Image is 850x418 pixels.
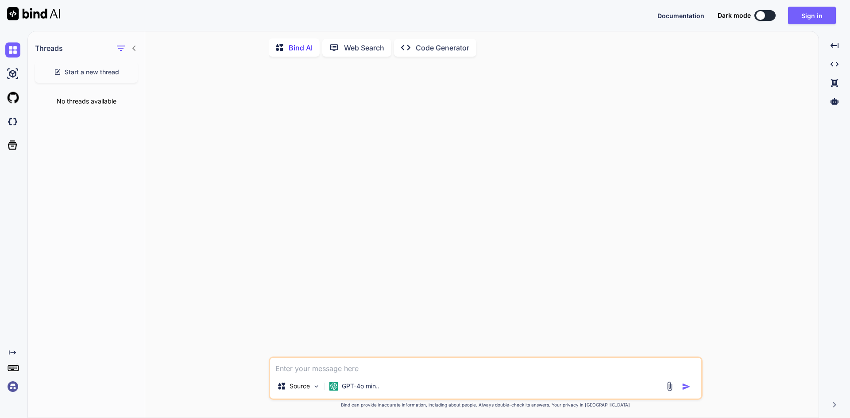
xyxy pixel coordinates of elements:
[344,42,384,53] p: Web Search
[35,43,63,54] h1: Threads
[5,66,20,81] img: ai-studio
[5,379,20,394] img: signin
[342,382,379,391] p: GPT-4o min..
[290,382,310,391] p: Source
[416,42,469,53] p: Code Generator
[269,402,703,408] p: Bind can provide inaccurate information, including about people. Always double-check its answers....
[788,7,836,24] button: Sign in
[718,11,751,20] span: Dark mode
[5,90,20,105] img: githubLight
[313,383,320,390] img: Pick Models
[682,382,691,391] img: icon
[329,382,338,391] img: GPT-4o mini
[65,68,119,77] span: Start a new thread
[657,12,704,19] span: Documentation
[5,42,20,58] img: chat
[657,11,704,20] button: Documentation
[5,114,20,129] img: darkCloudIdeIcon
[7,7,60,20] img: Bind AI
[28,90,145,113] div: No threads available
[665,381,675,391] img: attachment
[289,42,313,53] p: Bind AI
